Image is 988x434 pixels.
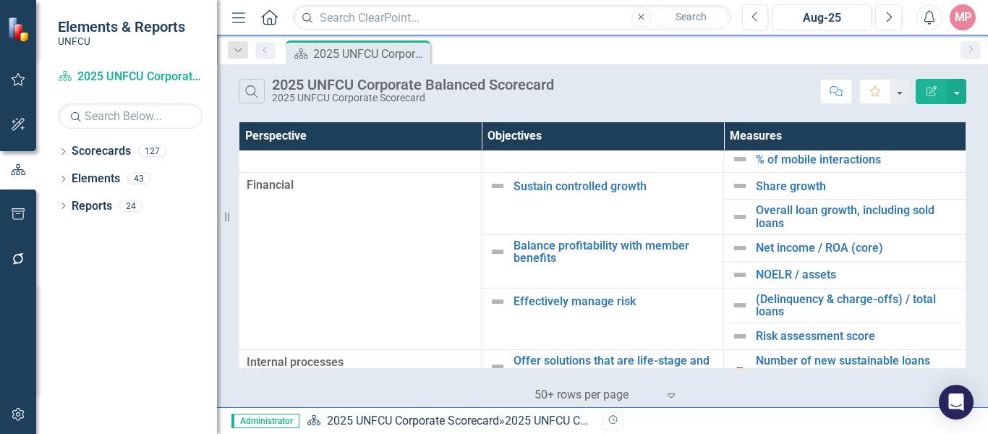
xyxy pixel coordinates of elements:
[724,234,966,261] td: Double-Click to Edit Right Click for Context Menu
[676,11,707,22] span: Search
[778,9,866,27] div: Aug-25
[313,45,427,63] div: 2025 UNFCU Corporate Balanced Scorecard
[731,328,749,345] img: Not Defined
[772,4,872,30] button: Aug-25
[514,180,716,193] a: Sustain controlled growth
[482,173,724,234] td: Double-Click to Edit Right Click for Context Menu
[724,323,966,349] td: Double-Click to Edit Right Click for Context Menu
[514,295,716,308] a: Effectively manage risk
[756,153,958,166] a: % of mobile interactions
[58,103,203,129] input: Search Below...
[731,177,749,195] img: Not Defined
[58,18,185,35] span: Elements & Reports
[724,146,966,173] td: Double-Click to Edit Right Click for Context Menu
[489,293,506,310] img: Not Defined
[72,198,112,215] a: Reports
[505,414,728,427] div: 2025 UNFCU Corporate Balanced Scorecard
[307,413,592,430] div: »
[756,354,958,393] a: Number of new sustainable loans (including home energy, consumer/auto loans, mortgages)
[731,297,749,314] img: Not Defined
[724,288,966,323] td: Double-Click to Edit Right Click for Context Menu
[7,17,33,42] img: ClearPoint Strategy
[756,204,958,229] a: Overall loan growth, including sold loans
[724,261,966,288] td: Double-Click to Edit Right Click for Context Menu
[482,288,724,349] td: Double-Click to Edit Right Click for Context Menu
[272,77,554,93] div: 2025 UNFCU Corporate Balanced Scorecard
[293,5,731,30] input: Search ClearPoint...
[489,358,506,375] img: Not Defined
[231,414,299,428] span: Administrator
[756,330,958,343] a: Risk assessment score
[127,173,150,185] div: 43
[724,349,966,397] td: Double-Click to Edit Right Click for Context Menu
[489,177,506,195] img: Not Defined
[756,180,958,193] a: Share growth
[272,93,554,103] div: 2025 UNFCU Corporate Scorecard
[119,200,142,212] div: 24
[514,239,716,265] a: Balance profitability with member benefits
[731,239,749,257] img: Not Defined
[731,208,749,226] img: Not Defined
[655,7,728,27] button: Search
[327,414,499,427] a: 2025 UNFCU Corporate Scorecard
[939,385,974,420] div: Open Intercom Messenger
[724,173,966,200] td: Double-Click to Edit Right Click for Context Menu
[756,242,958,255] a: Net income / ROA (core)
[514,354,716,380] a: Offer solutions that are life-stage and geographically relevant and accessible
[724,200,966,234] td: Double-Click to Edit Right Click for Context Menu
[482,234,724,288] td: Double-Click to Edit Right Click for Context Menu
[239,173,482,349] td: Double-Click to Edit
[756,268,958,281] a: NOELR / assets
[731,266,749,284] img: Not Defined
[72,171,120,187] a: Elements
[72,143,131,160] a: Scorecards
[58,35,185,47] small: UNFCU
[247,177,474,194] span: Financial
[756,293,958,318] a: (Delinquency & charge-offs) / total loans
[58,69,203,85] a: 2025 UNFCU Corporate Scorecard
[731,150,749,168] img: Not Defined
[489,243,506,260] img: Not Defined
[950,4,976,30] button: MP
[247,354,474,371] span: Internal processes
[731,365,749,382] img: Below Plan
[138,145,166,158] div: 127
